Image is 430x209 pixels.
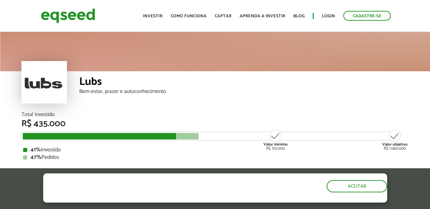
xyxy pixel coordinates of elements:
[43,196,250,203] p: Ao clicar em "aceitar", você aceita nossa .
[382,141,408,148] strong: Valor objetivo
[382,129,408,151] div: R$ 1.060.000
[23,147,407,153] div: Investido
[133,197,211,203] a: política de privacidade e de cookies
[21,119,409,128] div: R$ 435.000
[21,112,409,117] div: Total Investido
[343,11,391,21] a: Cadastre-se
[263,129,288,151] div: R$ 710.000
[79,76,409,89] div: Lubs
[240,14,285,18] a: Aprenda a investir
[31,153,41,162] strong: 47%
[215,14,231,18] a: Captar
[31,145,41,154] strong: 41%
[263,141,288,148] strong: Valor mínimo
[23,155,407,160] div: Pedidos
[171,14,207,18] a: Como funciona
[327,180,387,192] button: Aceitar
[293,14,305,18] a: Blog
[43,173,250,194] h5: O site da EqSeed utiliza cookies para melhorar sua navegação.
[41,7,95,25] img: EqSeed
[79,89,409,94] div: Bem-estar, prazer e autoconhecimento
[322,14,335,18] a: Login
[143,14,162,18] a: Investir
